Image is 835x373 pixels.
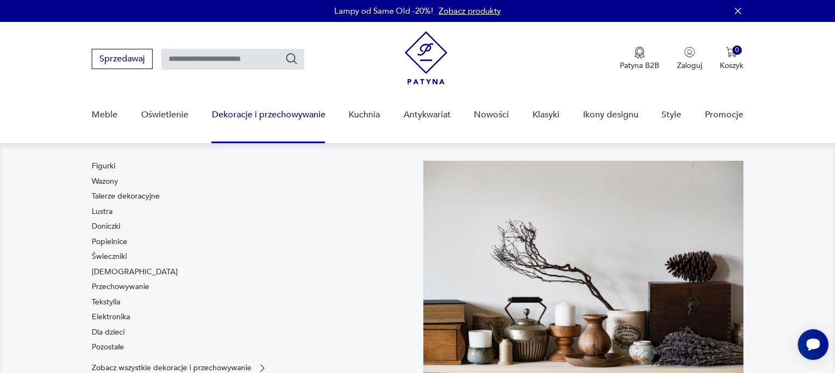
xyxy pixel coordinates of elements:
a: Lustra [92,206,113,217]
a: Talerze dekoracyjne [92,191,160,202]
a: Ikony designu [582,94,638,136]
p: Patyna B2B [620,60,659,71]
a: Oświetlenie [141,94,188,136]
img: Ikonka użytkownika [684,47,695,58]
a: Elektronika [92,312,130,323]
a: Nowości [474,94,509,136]
p: Zaloguj [677,60,702,71]
a: Meble [92,94,117,136]
a: Style [662,94,681,136]
p: Koszyk [720,60,743,71]
a: Pozostałe [92,342,124,353]
button: Patyna B2B [620,47,659,71]
a: Popielnice [92,236,127,247]
a: Sprzedawaj [92,56,153,64]
a: Przechowywanie [92,281,149,292]
p: Lampy od Same Old -20%! [334,5,433,16]
a: Dla dzieci [92,327,125,338]
a: Kuchnia [349,94,380,136]
a: Promocje [705,94,743,136]
a: Wazony [92,176,118,187]
img: Ikona medalu [634,47,645,59]
a: Antykwariat [404,94,451,136]
button: Sprzedawaj [92,49,153,69]
button: Szukaj [285,52,298,65]
a: Klasyki [533,94,559,136]
button: 0Koszyk [720,47,743,71]
a: Dekoracje i przechowywanie [211,94,325,136]
a: Świeczniki [92,251,127,262]
a: Tekstylia [92,297,120,308]
div: 0 [732,46,742,55]
a: Figurki [92,161,115,172]
p: Zobacz wszystkie dekoracje i przechowywanie [92,364,251,371]
a: Zobacz produkty [439,5,501,16]
img: Ikona koszyka [726,47,737,58]
a: [DEMOGRAPHIC_DATA] [92,267,178,278]
iframe: Smartsupp widget button [798,329,828,360]
img: Patyna - sklep z meblami i dekoracjami vintage [405,31,447,84]
a: Ikona medaluPatyna B2B [620,47,659,71]
button: Zaloguj [677,47,702,71]
a: Doniczki [92,221,120,232]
